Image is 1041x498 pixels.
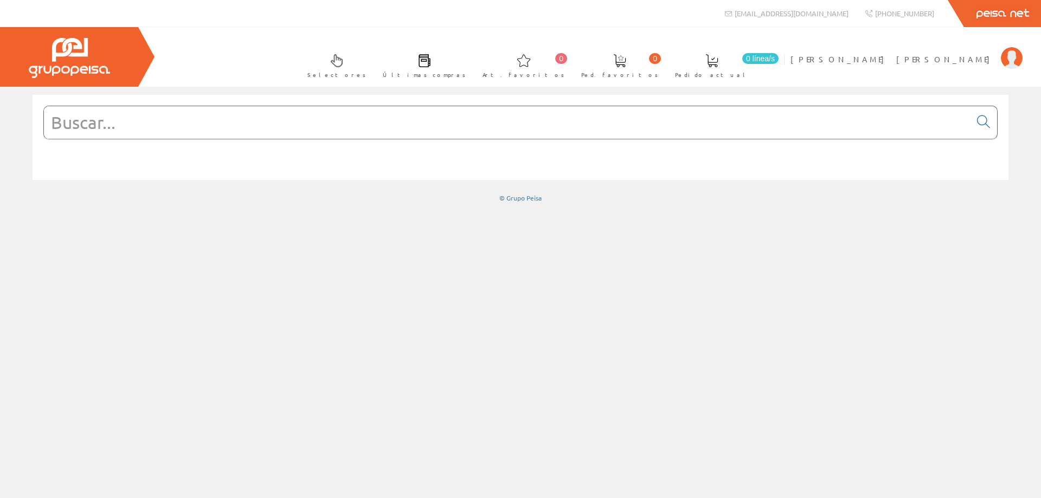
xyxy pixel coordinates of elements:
span: Selectores [307,69,366,80]
a: Últimas compras [372,45,471,85]
span: [EMAIL_ADDRESS][DOMAIN_NAME] [735,9,849,18]
input: Buscar... [44,106,971,139]
a: Selectores [297,45,371,85]
span: 0 línea/s [742,53,779,64]
span: 0 [649,53,661,64]
span: Ped. favoritos [581,69,658,80]
img: Grupo Peisa [29,38,110,78]
div: © Grupo Peisa [33,193,1008,203]
span: [PERSON_NAME] [PERSON_NAME] [791,54,995,64]
span: [PHONE_NUMBER] [875,9,934,18]
span: Últimas compras [383,69,466,80]
span: Art. favoritos [483,69,564,80]
a: [PERSON_NAME] [PERSON_NAME] [791,45,1023,55]
span: Pedido actual [675,69,749,80]
span: 0 [555,53,567,64]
